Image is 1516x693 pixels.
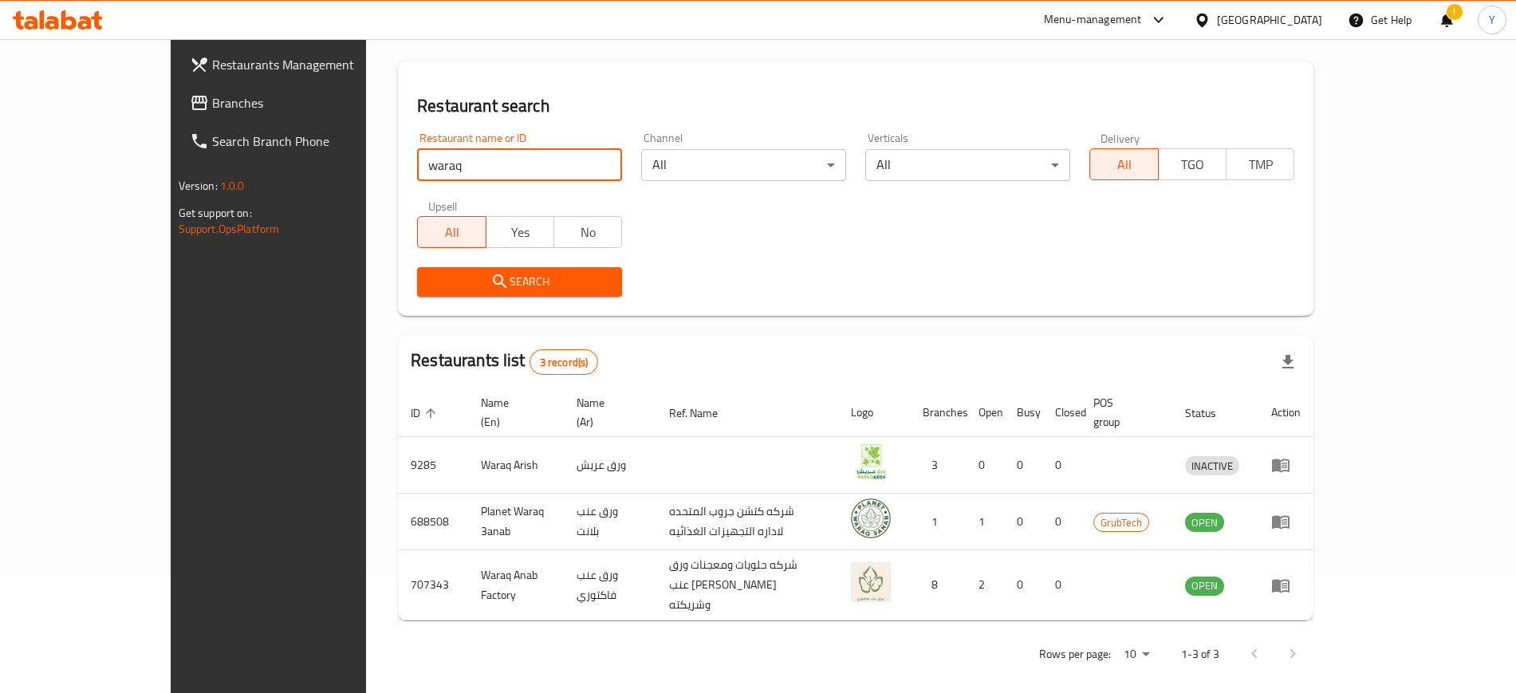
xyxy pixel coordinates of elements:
[910,437,966,494] td: 3
[1042,388,1081,437] th: Closed
[1089,148,1158,180] button: All
[493,221,548,244] span: Yes
[468,550,564,620] td: Waraq Anab Factory
[1217,11,1322,29] div: [GEOGRAPHIC_DATA]
[1042,550,1081,620] td: 0
[1093,393,1154,431] span: POS group
[851,442,891,482] img: Waraq Arish
[1042,494,1081,550] td: 0
[468,437,564,494] td: Waraq Arish
[212,93,411,112] span: Branches
[468,494,564,550] td: Planet Waraq 3anab
[1185,514,1224,532] span: OPEN
[865,149,1070,181] div: All
[1185,404,1237,423] span: Status
[486,216,554,248] button: Yes
[398,437,468,494] td: 9285
[910,388,966,437] th: Branches
[656,550,838,620] td: شركه حلويات ومعجنات ورق عنب [PERSON_NAME] وشريكته
[910,550,966,620] td: 8
[398,494,468,550] td: 688508
[417,149,622,181] input: Search for restaurant name or ID..
[1181,644,1219,664] p: 1-3 of 3
[966,388,1004,437] th: Open
[398,388,1313,620] table: enhanced table
[212,132,411,151] span: Search Branch Phone
[1185,577,1224,595] span: OPEN
[177,122,423,160] a: Search Branch Phone
[910,494,966,550] td: 1
[179,219,280,239] a: Support.OpsPlatform
[424,221,479,244] span: All
[1004,388,1042,437] th: Busy
[1489,11,1495,29] span: Y
[1039,644,1111,664] p: Rows per page:
[564,494,656,550] td: ورق عنب بلانت
[1097,153,1152,176] span: All
[564,437,656,494] td: ورق عريش
[966,437,1004,494] td: 0
[564,550,656,620] td: ورق عنب فاكتوري
[1004,550,1042,620] td: 0
[530,355,598,370] span: 3 record(s)
[966,494,1004,550] td: 1
[1117,643,1156,667] div: Rows per page:
[220,175,245,196] span: 1.0.0
[177,45,423,84] a: Restaurants Management
[417,94,1294,118] h2: Restaurant search
[1042,437,1081,494] td: 0
[561,221,616,244] span: No
[179,203,252,223] span: Get support on:
[428,200,458,211] label: Upsell
[417,216,486,248] button: All
[1271,576,1301,595] div: Menu
[398,550,468,620] td: 707343
[411,404,441,423] span: ID
[1269,343,1307,381] div: Export file
[1271,512,1301,531] div: Menu
[1004,437,1042,494] td: 0
[411,348,598,375] h2: Restaurants list
[1185,456,1239,475] div: INACTIVE
[1094,514,1148,532] span: GrubTech
[1044,10,1142,30] div: Menu-management
[669,404,738,423] span: Ref. Name
[1271,455,1301,474] div: Menu
[1101,132,1140,144] label: Delivery
[417,267,622,297] button: Search
[179,175,218,196] span: Version:
[212,55,411,74] span: Restaurants Management
[851,498,891,538] img: Planet Waraq 3anab
[1258,388,1313,437] th: Action
[1158,148,1227,180] button: TGO
[838,388,910,437] th: Logo
[1185,457,1239,475] span: INACTIVE
[177,84,423,122] a: Branches
[530,349,599,375] div: Total records count
[1233,153,1288,176] span: TMP
[430,272,609,292] span: Search
[851,562,891,602] img: Waraq Anab Factory
[577,393,636,431] span: Name (Ar)
[1004,494,1042,550] td: 0
[966,550,1004,620] td: 2
[641,149,846,181] div: All
[1185,577,1224,596] div: OPEN
[1185,513,1224,532] div: OPEN
[656,494,838,550] td: شركه كتشن جروب المتحده لاداره التجهيزات الغذائيه
[1226,148,1294,180] button: TMP
[481,393,545,431] span: Name (En)
[553,216,622,248] button: No
[1165,153,1220,176] span: TGO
